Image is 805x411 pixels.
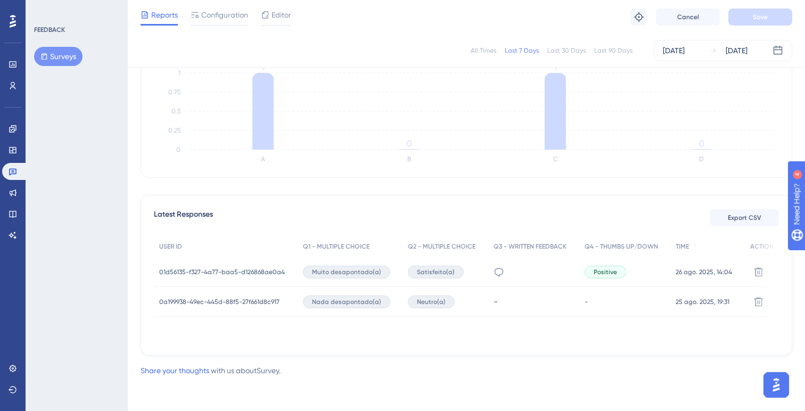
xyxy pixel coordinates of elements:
button: Export CSV [710,209,779,226]
button: Cancel [656,9,720,26]
div: [DATE] [726,44,747,57]
div: Last 90 Days [594,46,632,55]
text: C [553,155,558,163]
tspan: 0 [699,138,704,149]
span: Q4 - THUMBS UP/DOWN [585,242,658,251]
tspan: 0.25 [168,127,180,134]
span: Q2 - MULTIPLE CHOICE [408,242,475,251]
span: 25 ago. 2025, 19:31 [676,298,729,306]
tspan: 0 [407,138,412,149]
a: Share your thoughts [141,366,209,375]
span: Neutro(a) [417,298,446,306]
span: Configuration [201,9,248,21]
text: A [261,155,265,163]
span: USER ID [159,242,182,251]
div: Last 30 Days [547,46,586,55]
div: [DATE] [663,44,685,57]
span: Reports [151,9,178,21]
span: Editor [272,9,291,21]
button: Surveys [34,47,83,66]
span: Satisfeito(a) [417,268,455,276]
span: Save [753,13,768,21]
tspan: 0.5 [171,108,180,115]
text: B [407,155,411,163]
span: Export CSV [728,213,761,222]
span: 0a199938-49ec-445d-88f5-27f661d8c917 [159,298,280,306]
span: - [585,298,588,306]
div: with us about Survey . [141,364,281,377]
span: Need Help? [25,3,67,15]
span: Muito desapontado(a) [312,268,381,276]
button: Save [728,9,792,26]
span: TIME [676,242,689,251]
div: Last 7 Days [505,46,539,55]
span: ACTION [750,242,774,251]
tspan: 0.75 [168,88,180,96]
div: All Times [471,46,496,55]
tspan: 1 [178,69,180,77]
span: Nada desapontado(a) [312,298,381,306]
iframe: UserGuiding AI Assistant Launcher [760,369,792,401]
span: Latest Responses [154,208,213,227]
span: Cancel [677,13,699,21]
span: Positive [594,268,617,276]
div: FEEDBACK [34,26,65,34]
div: 4 [74,5,77,14]
text: D [699,155,704,163]
div: - [494,297,574,307]
span: 26 ago. 2025, 14:04 [676,268,732,276]
span: Q3 - WRITTEN FEEDBACK [494,242,566,251]
span: Q1 - MULTIPLE CHOICE [303,242,369,251]
span: 01d56135-f327-4a77-baa5-d126868ae0a4 [159,268,285,276]
tspan: 0 [176,146,180,153]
